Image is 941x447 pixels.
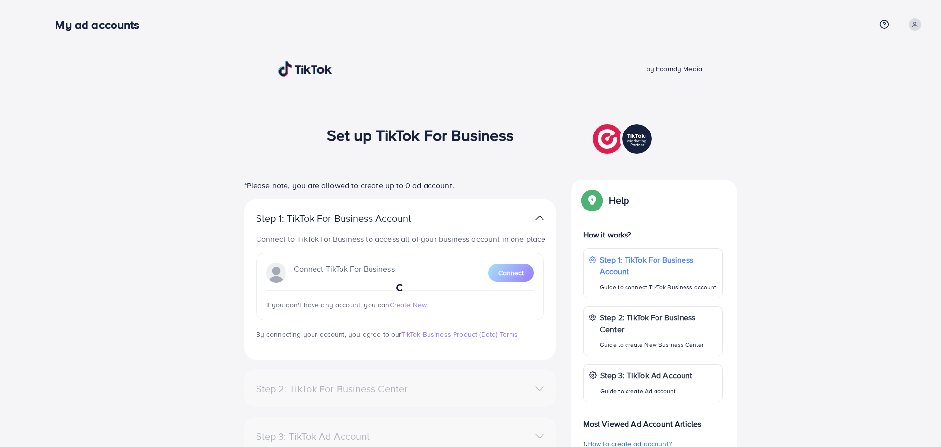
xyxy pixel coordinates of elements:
span: by Ecomdy Media [646,64,702,74]
img: TikTok [278,61,332,77]
img: Popup guide [583,191,601,209]
p: Step 1: TikTok For Business Account [600,254,717,277]
p: Guide to connect TikTok Business account [600,281,717,293]
p: *Please note, you are allowed to create up to 0 ad account. [244,180,556,191]
img: TikTok partner [593,122,654,156]
p: Help [609,194,629,206]
p: Guide to create New Business Center [600,339,717,351]
p: Step 1: TikTok For Business Account [256,212,443,224]
img: TikTok partner [535,211,544,225]
h3: My ad accounts [55,18,147,32]
h1: Set up TikTok For Business [327,126,514,144]
p: Most Viewed Ad Account Articles [583,410,723,430]
p: Step 3: TikTok Ad Account [600,369,693,381]
p: Guide to create Ad account [600,385,693,397]
p: How it works? [583,229,723,240]
p: Step 2: TikTok For Business Center [600,312,717,335]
